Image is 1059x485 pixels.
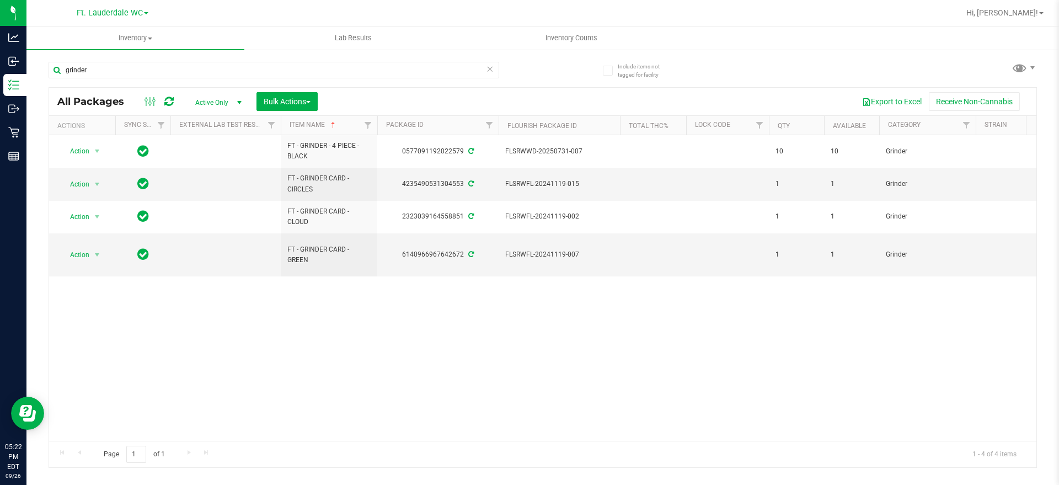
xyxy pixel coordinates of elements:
[137,176,149,191] span: In Sync
[5,442,22,472] p: 05:22 PM EDT
[11,397,44,430] iframe: Resource center
[376,211,500,222] div: 2323039164558851
[629,122,668,130] a: Total THC%
[8,79,19,90] inline-svg: Inventory
[985,121,1007,129] a: Strain
[778,122,790,130] a: Qty
[60,177,90,192] span: Action
[831,249,873,260] span: 1
[886,211,969,222] span: Grinder
[49,62,499,78] input: Search Package ID, Item Name, SKU, Lot or Part Number...
[386,121,424,129] a: Package ID
[467,180,474,188] span: Sync from Compliance System
[320,33,387,43] span: Lab Results
[287,173,371,194] span: FT - GRINDER CARD - CIRCLES
[886,179,969,189] span: Grinder
[287,141,371,162] span: FT - GRINDER - 4 PIECE - BLACK
[26,26,244,50] a: Inventory
[57,95,135,108] span: All Packages
[8,127,19,138] inline-svg: Retail
[855,92,929,111] button: Export to Excel
[60,247,90,263] span: Action
[467,212,474,220] span: Sync from Compliance System
[77,8,143,18] span: Ft. Lauderdale WC
[287,206,371,227] span: FT - GRINDER CARD - CLOUD
[8,103,19,114] inline-svg: Outbound
[179,121,266,129] a: External Lab Test Result
[966,8,1038,17] span: Hi, [PERSON_NAME]!
[90,247,104,263] span: select
[90,209,104,225] span: select
[256,92,318,111] button: Bulk Actions
[833,122,866,130] a: Available
[60,143,90,159] span: Action
[531,33,612,43] span: Inventory Counts
[152,116,170,135] a: Filter
[124,121,167,129] a: Sync Status
[886,249,969,260] span: Grinder
[480,116,499,135] a: Filter
[831,146,873,157] span: 10
[290,121,338,129] a: Item Name
[775,179,817,189] span: 1
[831,211,873,222] span: 1
[462,26,680,50] a: Inventory Counts
[618,62,673,79] span: Include items not tagged for facility
[958,116,976,135] a: Filter
[126,446,146,463] input: 1
[467,251,474,258] span: Sync from Compliance System
[94,446,174,463] span: Page of 1
[775,146,817,157] span: 10
[507,122,577,130] a: Flourish Package ID
[8,151,19,162] inline-svg: Reports
[695,121,730,129] a: Lock Code
[505,179,613,189] span: FLSRWFL-20241119-015
[376,179,500,189] div: 4235490531304553
[376,249,500,260] div: 6140966967642672
[505,211,613,222] span: FLSRWFL-20241119-002
[775,211,817,222] span: 1
[376,146,500,157] div: 0577091192022579
[90,143,104,159] span: select
[359,116,377,135] a: Filter
[751,116,769,135] a: Filter
[137,143,149,159] span: In Sync
[886,146,969,157] span: Grinder
[964,446,1025,462] span: 1 - 4 of 4 items
[888,121,921,129] a: Category
[8,32,19,43] inline-svg: Analytics
[60,209,90,225] span: Action
[90,177,104,192] span: select
[486,62,494,76] span: Clear
[775,249,817,260] span: 1
[57,122,111,130] div: Actions
[137,247,149,262] span: In Sync
[263,116,281,135] a: Filter
[831,179,873,189] span: 1
[929,92,1020,111] button: Receive Non-Cannabis
[505,249,613,260] span: FLSRWFL-20241119-007
[264,97,311,106] span: Bulk Actions
[5,472,22,480] p: 09/26
[8,56,19,67] inline-svg: Inbound
[137,209,149,224] span: In Sync
[505,146,613,157] span: FLSRWWD-20250731-007
[287,244,371,265] span: FT - GRINDER CARD - GREEN
[26,33,244,43] span: Inventory
[244,26,462,50] a: Lab Results
[467,147,474,155] span: Sync from Compliance System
